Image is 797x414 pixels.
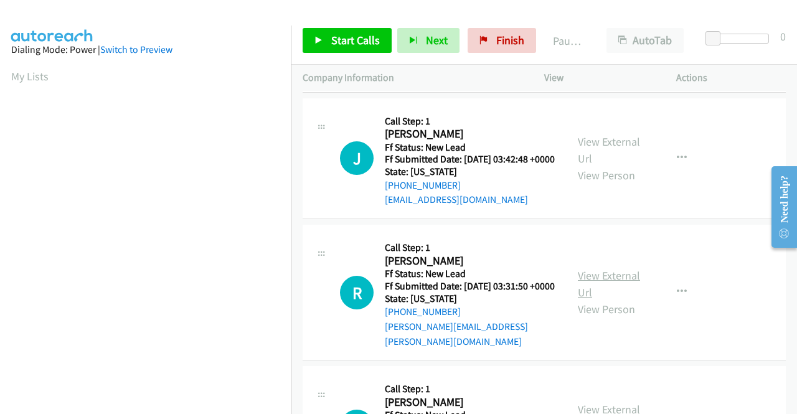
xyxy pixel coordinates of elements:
a: [PHONE_NUMBER] [385,179,461,191]
a: View Person [578,302,635,316]
h5: Ff Status: New Lead [385,141,555,154]
h2: [PERSON_NAME] [385,127,551,141]
h2: [PERSON_NAME] [385,395,551,410]
button: AutoTab [606,28,684,53]
h5: State: [US_STATE] [385,166,555,178]
h5: Call Step: 1 [385,383,555,395]
a: [PHONE_NUMBER] [385,306,461,318]
p: Paused [553,32,584,49]
a: [EMAIL_ADDRESS][DOMAIN_NAME] [385,194,528,205]
a: Start Calls [303,28,392,53]
h5: Ff Submitted Date: [DATE] 03:31:50 +0000 [385,280,555,293]
div: Delay between calls (in seconds) [712,34,769,44]
p: Company Information [303,70,522,85]
button: Next [397,28,460,53]
div: The call is yet to be attempted [340,141,374,175]
a: View External Url [578,268,640,299]
a: View Person [578,168,635,182]
a: View External Url [578,134,640,166]
h5: State: [US_STATE] [385,293,555,305]
h5: Call Step: 1 [385,115,555,128]
p: View [544,70,654,85]
h5: Ff Submitted Date: [DATE] 03:42:48 +0000 [385,153,555,166]
h2: [PERSON_NAME] [385,254,551,268]
h1: J [340,141,374,175]
h1: R [340,276,374,309]
div: Dialing Mode: Power | [11,42,280,57]
p: Actions [676,70,786,85]
span: Finish [496,33,524,47]
div: The call is yet to be attempted [340,276,374,309]
iframe: Resource Center [762,158,797,256]
a: [PERSON_NAME][EMAIL_ADDRESS][PERSON_NAME][DOMAIN_NAME] [385,321,528,347]
div: 0 [780,28,786,45]
span: Start Calls [331,33,380,47]
h5: Call Step: 1 [385,242,555,254]
a: Switch to Preview [100,44,172,55]
span: Next [426,33,448,47]
a: Finish [468,28,536,53]
h5: Ff Status: New Lead [385,268,555,280]
a: My Lists [11,69,49,83]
